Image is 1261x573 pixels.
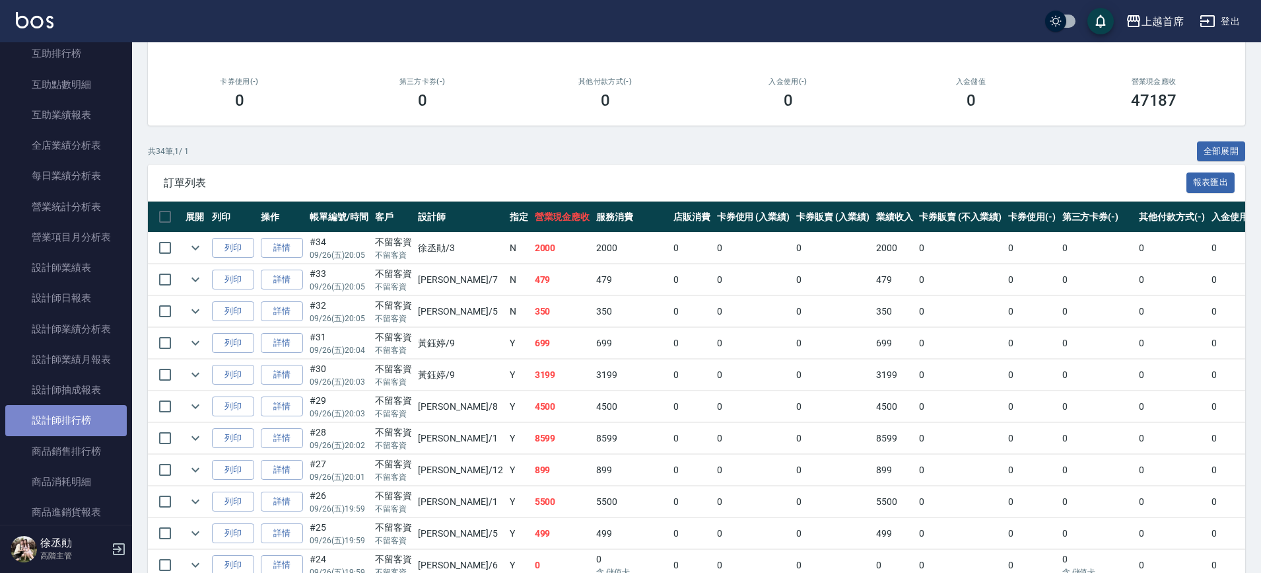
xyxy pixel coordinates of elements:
div: 不留客資 [375,553,412,566]
button: 列印 [212,333,254,354]
p: 不留客資 [375,439,412,451]
td: 0 [1059,455,1136,486]
td: 0 [793,423,873,454]
a: 商品進銷貨報表 [5,497,127,527]
td: 0 [1136,455,1208,486]
td: 5500 [531,486,594,517]
td: Y [506,328,531,359]
td: 0 [1005,233,1059,264]
td: 0 [793,233,873,264]
a: 詳情 [261,492,303,512]
p: 09/26 (五) 20:02 [310,439,368,451]
p: 不留客資 [375,471,412,483]
a: 詳情 [261,333,303,354]
p: 不留客資 [375,281,412,293]
td: 3199 [873,360,916,391]
td: 0 [1005,391,1059,422]
img: Person [11,536,37,562]
td: 0 [916,391,1004,422]
td: 0 [1136,391,1208,422]
td: 0 [1136,360,1208,391]
th: 業績收入 [873,202,916,233]
td: 0 [1136,423,1208,454]
p: 不留客資 [375,313,412,325]
p: 不留客資 [375,408,412,420]
p: 不留客資 [375,535,412,547]
td: #32 [306,296,372,327]
a: 設計師業績分析表 [5,314,127,344]
h2: 卡券使用(-) [164,77,315,86]
h2: 第三方卡券(-) [347,77,498,86]
button: expand row [186,365,205,385]
td: 350 [873,296,916,327]
td: 5500 [873,486,916,517]
td: 0 [670,360,714,391]
button: 全部展開 [1197,141,1246,162]
td: 2000 [593,233,670,264]
td: #29 [306,391,372,422]
td: [PERSON_NAME] /5 [415,518,506,549]
td: 0 [714,455,794,486]
td: N [506,233,531,264]
a: 每日業績分析表 [5,161,127,191]
th: 營業現金應收 [531,202,594,233]
button: expand row [186,428,205,448]
td: [PERSON_NAME] /8 [415,391,506,422]
button: 報表匯出 [1186,172,1235,193]
td: 0 [714,328,794,359]
p: 09/26 (五) 19:59 [310,503,368,515]
td: 2000 [873,233,916,264]
a: 詳情 [261,428,303,449]
button: save [1087,8,1114,34]
td: 0 [1005,486,1059,517]
a: 設計師日報表 [5,283,127,313]
th: 卡券販賣 (入業績) [793,202,873,233]
button: 列印 [212,460,254,480]
h3: 47187 [1131,91,1177,110]
button: expand row [186,523,205,543]
th: 其他付款方式(-) [1136,202,1208,233]
td: #25 [306,518,372,549]
td: 0 [1136,264,1208,295]
p: 09/26 (五) 19:59 [310,535,368,547]
td: 479 [531,264,594,295]
p: 共 34 筆, 1 / 1 [148,145,189,157]
td: 0 [1136,518,1208,549]
td: 4500 [873,391,916,422]
td: 黃鈺婷 /9 [415,328,506,359]
td: 0 [1059,328,1136,359]
td: 0 [714,296,794,327]
td: 0 [793,360,873,391]
td: 0 [1059,360,1136,391]
td: 0 [916,328,1004,359]
button: 列印 [212,397,254,417]
button: expand row [186,397,205,416]
td: Y [506,455,531,486]
a: 詳情 [261,397,303,417]
td: 0 [714,423,794,454]
p: 不留客資 [375,503,412,515]
th: 操作 [257,202,306,233]
td: #33 [306,264,372,295]
div: 不留客資 [375,489,412,503]
button: 列印 [212,301,254,322]
button: expand row [186,301,205,321]
td: 899 [593,455,670,486]
div: 不留客資 [375,299,412,313]
button: 列印 [212,428,254,449]
p: 高階主管 [40,550,108,562]
td: 8599 [873,423,916,454]
button: 上越首席 [1120,8,1189,35]
td: 0 [1005,328,1059,359]
td: 0 [714,233,794,264]
td: 479 [873,264,916,295]
a: 互助點數明細 [5,69,127,100]
th: 列印 [209,202,257,233]
button: expand row [186,333,205,353]
td: 0 [793,391,873,422]
a: 詳情 [261,270,303,290]
td: 0 [670,233,714,264]
button: 登出 [1194,9,1245,34]
td: 0 [793,328,873,359]
td: 4500 [593,391,670,422]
